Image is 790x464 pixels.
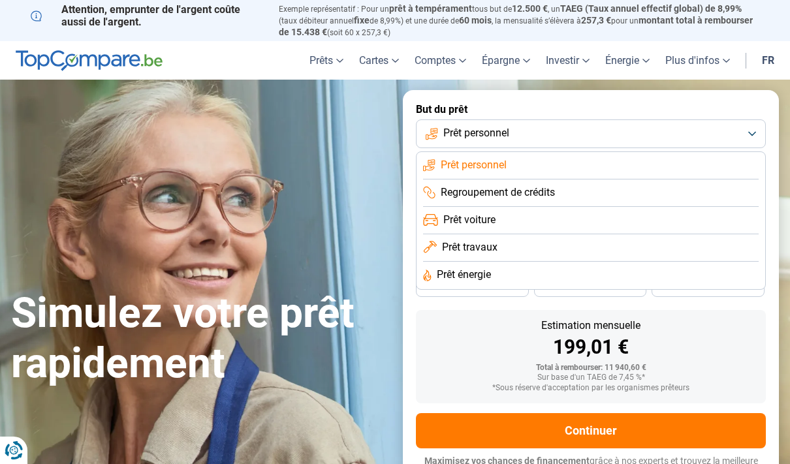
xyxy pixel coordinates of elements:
span: montant total à rembourser de 15.438 € [279,15,753,37]
span: Prêt voiture [443,213,496,227]
div: Total à rembourser: 11 940,60 € [426,363,755,373]
a: Plus d'infos [657,41,738,80]
a: Cartes [351,41,407,80]
h1: Simulez votre prêt rapidement [11,288,387,389]
div: *Sous réserve d'acceptation par les organismes prêteurs [426,384,755,393]
a: Investir [538,41,597,80]
span: TAEG (Taux annuel effectif global) de 8,99% [560,3,742,14]
span: 60 mois [459,15,492,25]
a: Comptes [407,41,474,80]
button: Continuer [416,413,766,448]
div: Estimation mensuelle [426,320,755,331]
div: 199,01 € [426,337,755,357]
p: Attention, emprunter de l'argent coûte aussi de l'argent. [31,3,263,28]
span: 257,3 € [581,15,611,25]
span: Prêt personnel [441,158,507,172]
span: prêt à tempérament [389,3,472,14]
p: Exemple représentatif : Pour un tous but de , un (taux débiteur annuel de 8,99%) et une durée de ... [279,3,759,38]
span: Prêt travaux [442,240,498,255]
span: 36 mois [458,283,486,291]
label: But du prêt [416,103,766,116]
img: TopCompare [16,50,163,71]
a: fr [754,41,782,80]
span: Prêt personnel [443,126,509,140]
span: fixe [354,15,370,25]
a: Épargne [474,41,538,80]
button: Prêt personnel [416,119,766,148]
span: 12.500 € [512,3,548,14]
a: Prêts [302,41,351,80]
span: 30 mois [576,283,605,291]
a: Énergie [597,41,657,80]
div: Sur base d'un TAEG de 7,45 %* [426,373,755,382]
span: 24 mois [694,283,723,291]
span: Prêt énergie [437,268,491,282]
span: Regroupement de crédits [441,185,555,200]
